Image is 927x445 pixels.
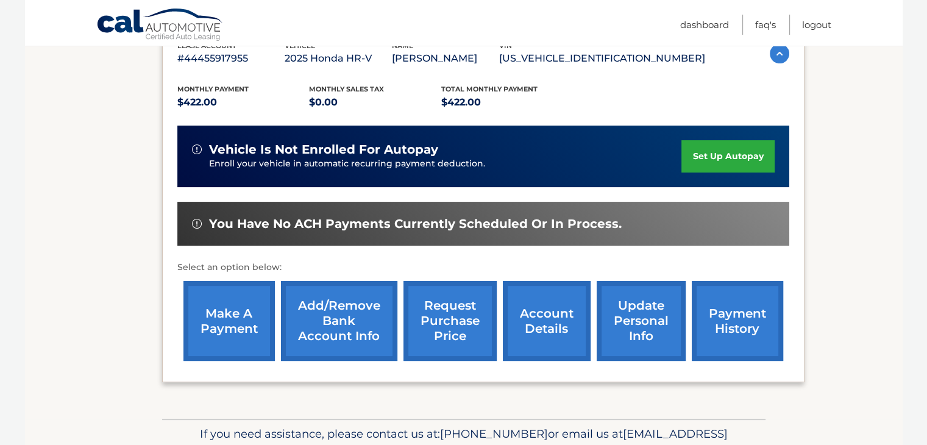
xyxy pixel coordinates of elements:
span: Total Monthly Payment [441,85,538,93]
p: [PERSON_NAME] [392,50,499,67]
span: vehicle is not enrolled for autopay [209,142,438,157]
p: 2025 Honda HR-V [285,50,392,67]
a: Add/Remove bank account info [281,281,397,361]
img: accordion-active.svg [770,44,789,63]
a: payment history [692,281,783,361]
span: [PHONE_NUMBER] [440,427,548,441]
p: Enroll your vehicle in automatic recurring payment deduction. [209,157,682,171]
img: alert-white.svg [192,144,202,154]
a: make a payment [183,281,275,361]
p: [US_VEHICLE_IDENTIFICATION_NUMBER] [499,50,705,67]
p: $0.00 [309,94,441,111]
p: $422.00 [441,94,574,111]
a: Logout [802,15,831,35]
p: #44455917955 [177,50,285,67]
p: Select an option below: [177,260,789,275]
a: Dashboard [680,15,729,35]
p: $422.00 [177,94,310,111]
a: account details [503,281,591,361]
span: Monthly sales Tax [309,85,384,93]
a: request purchase price [403,281,497,361]
span: You have no ACH payments currently scheduled or in process. [209,216,622,232]
a: update personal info [597,281,686,361]
img: alert-white.svg [192,219,202,229]
span: Monthly Payment [177,85,249,93]
a: FAQ's [755,15,776,35]
a: set up autopay [681,140,774,173]
a: Cal Automotive [96,8,224,43]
